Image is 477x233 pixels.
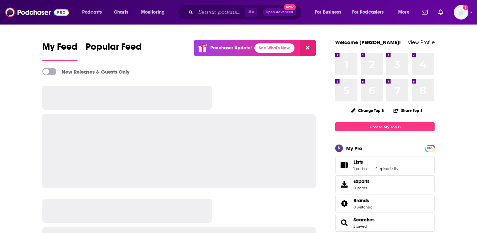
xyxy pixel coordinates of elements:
a: Brands [338,199,351,208]
span: Brands [335,195,435,212]
a: PRO [426,146,434,150]
span: Lists [353,159,363,165]
a: View Profile [408,39,435,45]
button: Show profile menu [454,5,468,20]
button: open menu [348,7,394,18]
button: open menu [394,7,418,18]
a: Searches [338,218,351,227]
span: New [284,4,296,10]
img: Podchaser - Follow, Share and Rate Podcasts [5,6,69,19]
button: open menu [310,7,349,18]
span: Exports [353,178,370,184]
a: See What's New [254,43,294,53]
a: Brands [353,198,372,204]
button: Change Top 8 [347,106,388,115]
span: Brands [353,198,369,204]
span: Logged in as mijal [454,5,468,20]
span: ⌘ K [245,8,257,17]
span: My Feed [42,41,78,56]
a: 0 watched [353,205,372,209]
span: More [398,8,409,17]
span: 0 items [353,186,370,190]
button: open menu [136,7,173,18]
span: Popular Feed [85,41,142,56]
span: Charts [114,8,128,17]
button: open menu [78,7,110,18]
a: Lists [353,159,399,165]
a: New Releases & Guests Only [42,68,130,75]
a: Exports [335,175,435,193]
span: Lists [335,156,435,174]
span: , [376,166,376,171]
a: Popular Feed [85,41,142,61]
span: Monitoring [141,8,165,17]
a: Charts [110,7,132,18]
a: 1 podcast list [353,166,376,171]
span: Searches [335,214,435,232]
a: Show notifications dropdown [419,7,430,18]
div: Search podcasts, credits, & more... [184,5,308,20]
a: 3 saved [353,224,367,229]
svg: Add a profile image [463,5,468,10]
a: Show notifications dropdown [436,7,446,18]
a: My Feed [42,41,78,61]
span: Exports [338,180,351,189]
img: User Profile [454,5,468,20]
span: For Podcasters [352,8,384,17]
a: 1 episode list [376,166,399,171]
button: Share Top 8 [393,104,423,117]
p: Podchaser Update! [210,45,252,51]
span: Podcasts [82,8,102,17]
a: Welcome [PERSON_NAME]! [335,39,401,45]
input: Search podcasts, credits, & more... [196,7,245,18]
div: My Pro [346,145,362,151]
span: For Business [315,8,341,17]
button: Open AdvancedNew [263,8,296,16]
a: Searches [353,217,375,223]
a: Lists [338,160,351,170]
span: Open Advanced [266,11,293,14]
a: Create My Top 8 [335,122,435,131]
